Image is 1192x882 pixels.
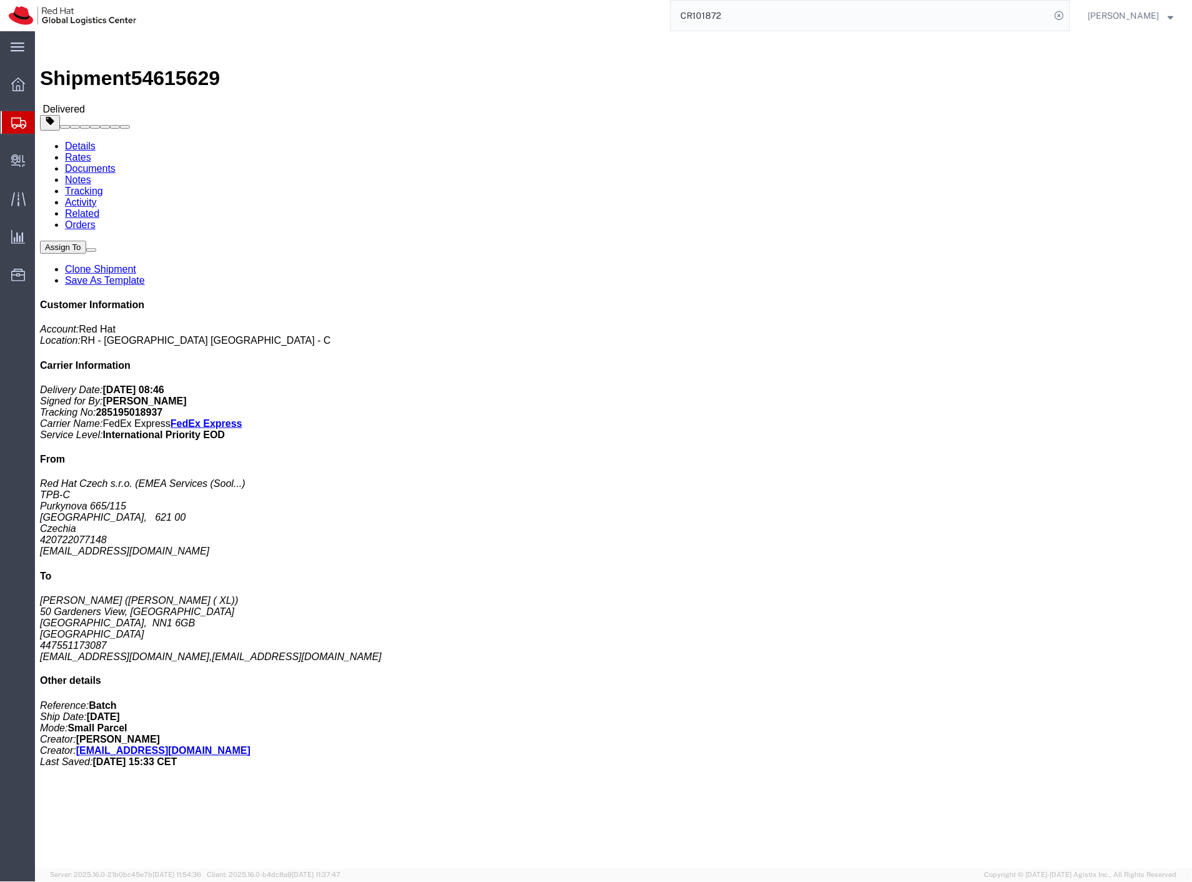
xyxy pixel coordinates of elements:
[985,870,1177,881] span: Copyright © [DATE]-[DATE] Agistix Inc., All Rights Reserved
[152,871,201,879] span: [DATE] 11:54:36
[9,6,136,25] img: logo
[50,871,201,879] span: Server: 2025.16.0-21b0bc45e7b
[292,871,340,879] span: [DATE] 11:37:47
[1088,8,1175,23] button: [PERSON_NAME]
[35,31,1192,869] iframe: FS Legacy Container
[207,871,340,879] span: Client: 2025.16.0-b4dc8a9
[671,1,1051,31] input: Search for shipment number, reference number
[1088,9,1160,23] span: Filip Lizuch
